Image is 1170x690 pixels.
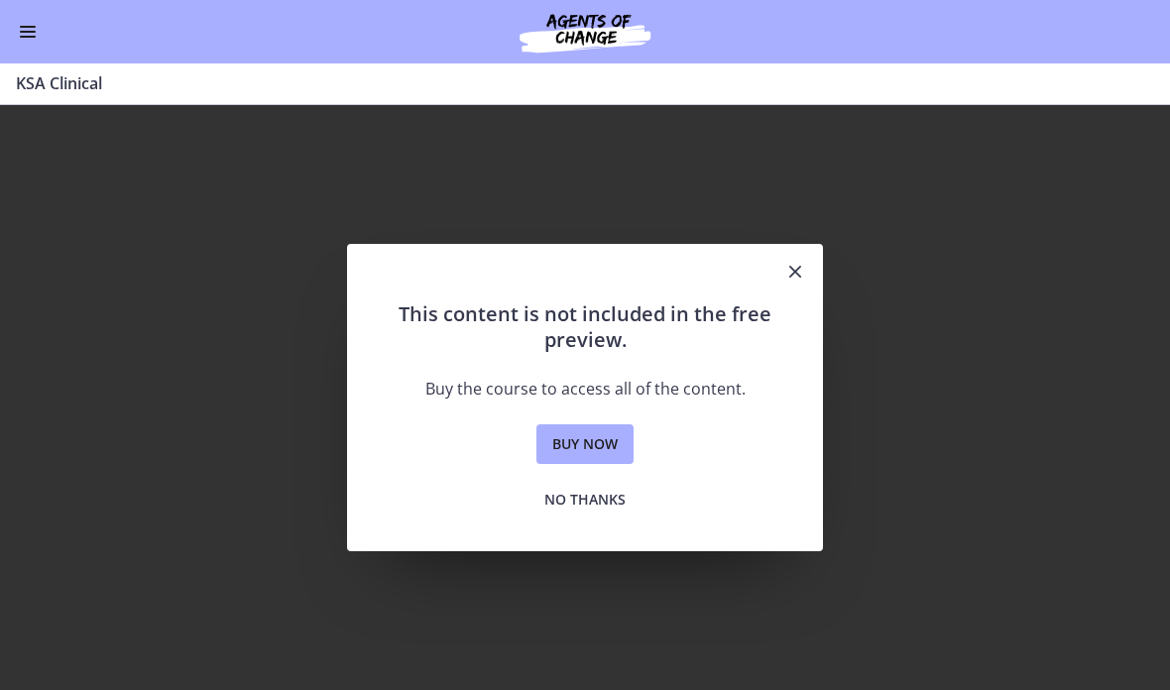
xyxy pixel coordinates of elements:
[544,488,626,512] span: No thanks
[536,424,634,464] a: Buy now
[528,480,642,519] button: No thanks
[466,8,704,56] img: Agents of Change
[16,71,1130,95] h3: KSA Clinical
[379,377,791,401] p: Buy the course to access all of the content.
[16,20,40,44] button: Enable menu
[767,244,823,301] button: Close
[552,432,618,456] span: Buy now
[379,301,791,353] h2: This content is not included in the free preview.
